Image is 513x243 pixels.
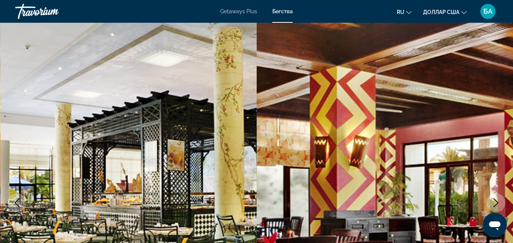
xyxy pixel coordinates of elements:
[220,8,257,14] a: Getaways Plus
[8,193,27,212] button: Previous image
[483,213,507,237] iframe: Кнопка запуска окна обмена сообщениями
[483,7,492,15] font: БА
[15,2,91,21] a: Травориум
[272,8,293,14] a: Бегства
[397,9,404,15] font: ru
[423,6,467,17] button: Изменить валюту
[478,3,498,19] button: Меню пользователя
[423,9,459,15] font: доллар США
[486,193,505,212] button: Next image
[397,6,412,17] button: Изменить язык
